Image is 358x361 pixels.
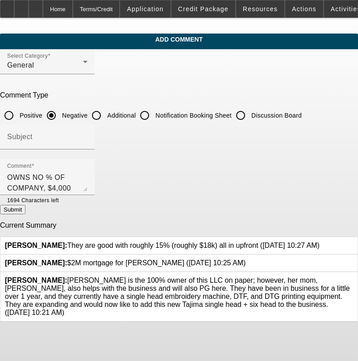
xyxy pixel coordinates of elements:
[154,111,232,120] label: Notification Booking Sheet
[7,163,32,169] mat-label: Comment
[5,259,67,267] b: [PERSON_NAME]:
[7,61,34,69] span: General
[5,276,67,284] b: [PERSON_NAME]:
[178,5,229,13] span: Credit Package
[120,0,170,17] button: Application
[127,5,163,13] span: Application
[5,242,67,249] b: [PERSON_NAME]:
[7,36,351,43] span: Add Comment
[5,242,320,249] span: They are good with roughly 15% (roughly $18k) all in upfront ([DATE] 10:27 AM)
[18,111,42,120] label: Positive
[285,0,323,17] button: Actions
[7,53,48,59] mat-label: Select Category
[292,5,316,13] span: Actions
[105,111,136,120] label: Additional
[236,0,284,17] button: Resources
[171,0,235,17] button: Credit Package
[250,111,302,120] label: Discussion Board
[5,259,246,267] span: $2M mortgage for [PERSON_NAME] ([DATE] 10:25 AM)
[60,111,87,120] label: Negative
[243,5,278,13] span: Resources
[7,195,59,205] mat-hint: 1694 Characters left
[7,133,33,140] mat-label: Subject
[5,276,350,316] span: [PERSON_NAME] is the 100% owner of this LLC on paper; however, her mom, [PERSON_NAME], also helps...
